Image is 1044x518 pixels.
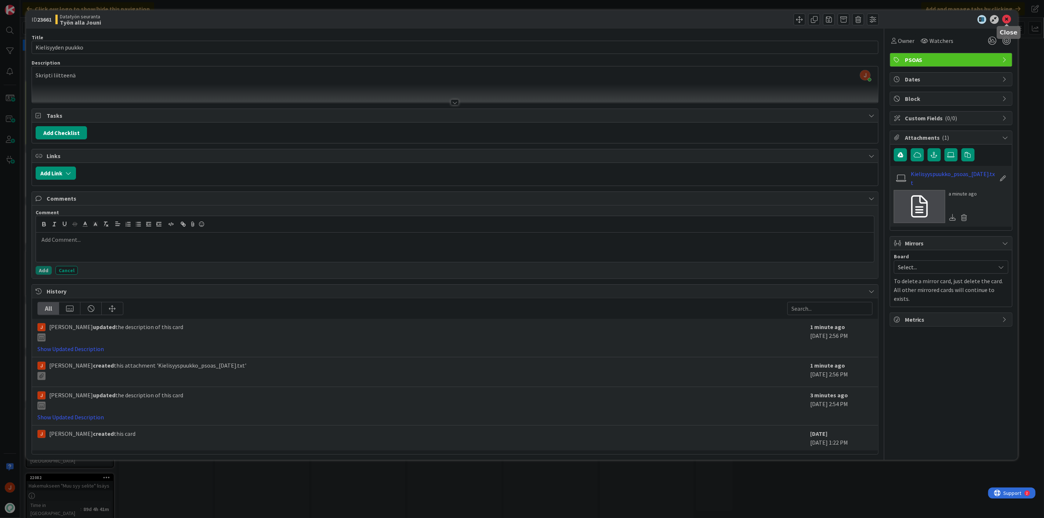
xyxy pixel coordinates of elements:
p: Skripti liitteenä [36,71,874,80]
span: Tasks [47,111,865,120]
span: Support [15,1,33,10]
b: 1 minute ago [810,323,845,331]
div: [DATE] 2:56 PM [810,322,873,353]
span: Dates [905,75,999,84]
b: Työn alla Jouni [60,19,101,25]
span: [PERSON_NAME] this attachment 'Kielisyyspuukko_psoas_[DATE].txt' [49,361,246,380]
img: JM [37,362,46,370]
a: Show Updated Description [37,345,104,353]
div: Download [949,213,957,222]
button: Add Checklist [36,126,87,139]
a: Show Updated Description [37,413,104,421]
b: 23661 [37,16,52,23]
b: 3 minutes ago [810,391,848,399]
b: updated [93,391,115,399]
span: [PERSON_NAME] the description of this card [49,391,183,410]
b: 1 minute ago [810,362,845,369]
p: To delete a mirror card, just delete the card. All other mirrored cards will continue to exists. [894,277,1008,303]
label: Title [32,34,43,41]
span: ID [32,15,52,24]
span: Owner [898,36,914,45]
div: All [38,302,59,315]
span: Block [905,94,999,103]
img: JM [37,323,46,331]
img: JM [37,391,46,400]
button: Add Link [36,167,76,180]
span: Description [32,59,60,66]
div: 2 [38,3,40,9]
div: [DATE] 2:56 PM [810,361,873,383]
button: Cancel [55,266,78,275]
span: History [47,287,865,296]
span: Comments [47,194,865,203]
span: Select... [898,262,992,272]
span: ( 1 ) [942,134,949,141]
b: created [93,430,114,437]
span: [PERSON_NAME] this card [49,429,135,438]
h5: Close [1000,29,1018,36]
input: Search... [787,302,873,315]
span: Watchers [930,36,954,45]
div: a minute ago [949,190,977,198]
span: Datatyön seuranta [60,14,101,19]
a: Kielisyyspuukko_psoas_[DATE].txt [911,169,996,187]
b: [DATE] [810,430,827,437]
span: ( 0/0 ) [945,114,957,122]
span: PSOAS [905,55,999,64]
span: Board [894,254,909,259]
span: [PERSON_NAME] the description of this card [49,322,183,342]
span: Mirrors [905,239,999,248]
img: JM [37,430,46,438]
div: [DATE] 2:54 PM [810,391,873,422]
span: Attachments [905,133,999,142]
button: Add [36,266,52,275]
div: [DATE] 1:22 PM [810,429,873,447]
span: Custom Fields [905,114,999,123]
input: type card name here... [32,41,878,54]
b: updated [93,323,115,331]
img: AAcHTtdL3wtcyn1eGseKwND0X38ITvXuPg5_7r7WNcK5=s96-c [860,70,870,80]
span: Links [47,152,865,160]
b: created [93,362,114,369]
span: Comment [36,209,59,216]
span: Metrics [905,315,999,324]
